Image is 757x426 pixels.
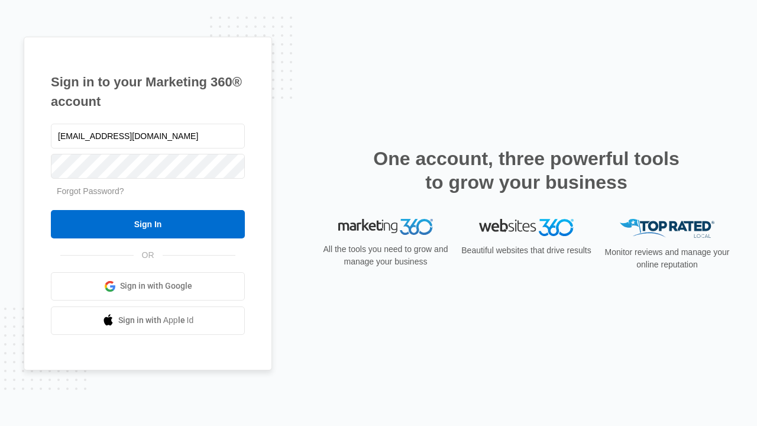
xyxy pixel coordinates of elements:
[319,243,452,268] p: All the tools you need to grow and manage your business
[118,314,194,327] span: Sign in with Apple Id
[460,244,593,257] p: Beautiful websites that drive results
[51,72,245,111] h1: Sign in to your Marketing 360® account
[51,306,245,335] a: Sign in with Apple Id
[51,210,245,238] input: Sign In
[370,147,683,194] h2: One account, three powerful tools to grow your business
[134,249,163,262] span: OR
[57,186,124,196] a: Forgot Password?
[338,219,433,235] img: Marketing 360
[601,246,733,271] p: Monitor reviews and manage your online reputation
[120,280,192,292] span: Sign in with Google
[51,124,245,149] input: Email
[51,272,245,301] a: Sign in with Google
[479,219,574,236] img: Websites 360
[620,219,714,238] img: Top Rated Local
